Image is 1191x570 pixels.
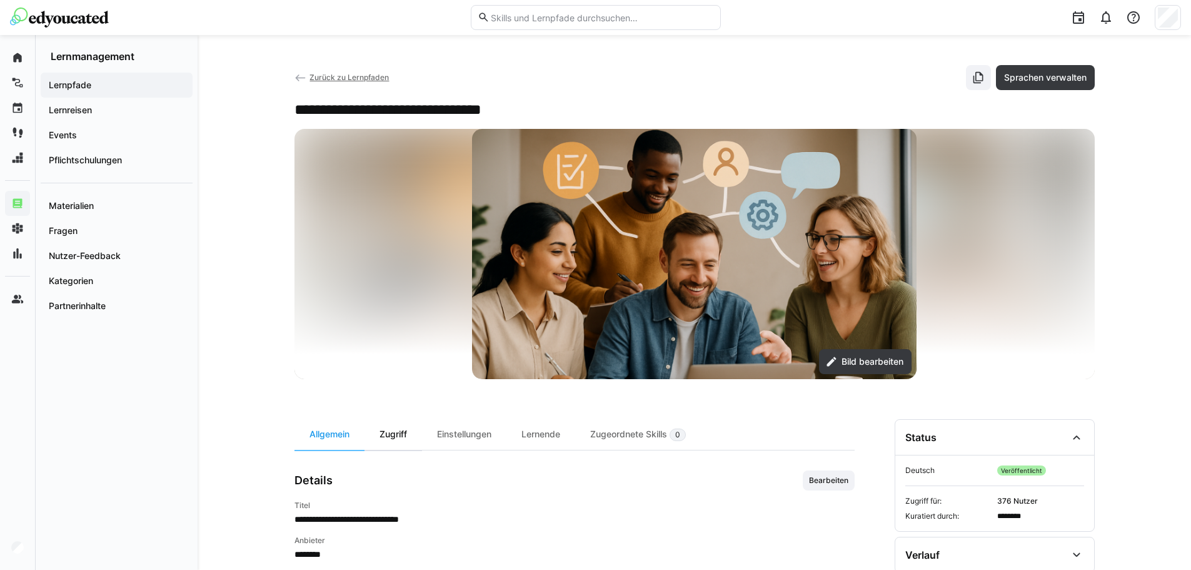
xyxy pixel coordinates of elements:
[905,431,937,444] div: Status
[294,419,364,450] div: Allgemein
[905,549,940,561] div: Verlauf
[997,496,1084,506] span: 376 Nutzer
[1002,71,1088,84] span: Sprachen verwalten
[490,12,713,23] input: Skills und Lernpfade durchsuchen…
[364,419,422,450] div: Zugriff
[905,511,992,521] span: Kuratiert durch:
[422,419,506,450] div: Einstellungen
[840,355,905,368] span: Bild bearbeiten
[808,476,850,486] span: Bearbeiten
[819,349,912,374] button: Bild bearbeiten
[575,419,701,450] div: Zugeordnete Skills
[294,73,389,82] a: Zurück zu Lernpfaden
[997,466,1046,476] span: Veröffentlicht
[675,430,680,440] span: 0
[309,73,389,82] span: Zurück zu Lernpfaden
[294,501,855,511] h4: Titel
[996,65,1095,90] button: Sprachen verwalten
[905,466,992,476] span: Deutsch
[803,471,855,491] button: Bearbeiten
[294,474,333,487] h3: Details
[506,419,575,450] div: Lernende
[905,496,992,506] span: Zugriff für:
[294,536,855,546] h4: Anbieter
